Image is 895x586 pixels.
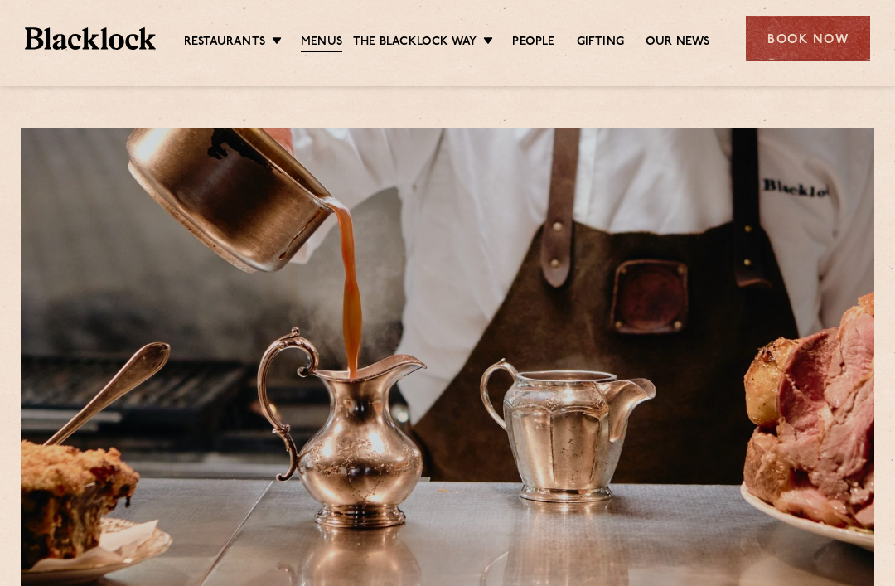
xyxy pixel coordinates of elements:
[25,27,156,50] img: BL_Textured_Logo-footer-cropped.svg
[512,34,554,51] a: People
[746,16,870,61] div: Book Now
[577,34,624,51] a: Gifting
[646,34,710,51] a: Our News
[301,34,342,52] a: Menus
[353,34,477,51] a: The Blacklock Way
[184,34,265,51] a: Restaurants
